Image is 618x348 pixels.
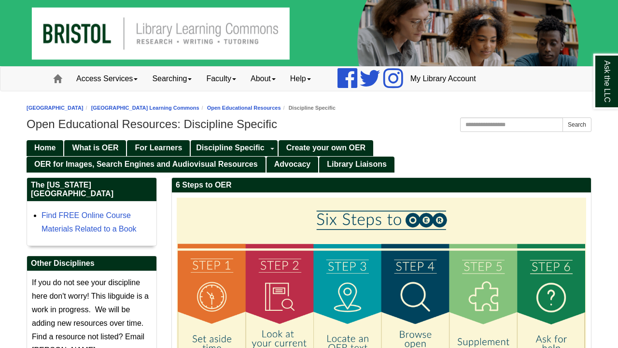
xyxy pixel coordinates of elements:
[127,140,190,156] a: For Learners
[172,178,591,193] h2: 6 Steps to OER
[135,144,182,152] span: For Learners
[327,160,387,168] span: Library Liaisons
[91,105,199,111] a: [GEOGRAPHIC_DATA] Learning Commons
[279,140,373,156] a: Create your own OER
[42,211,137,233] a: Find FREE Online Course Materials Related to a Book
[562,117,591,132] button: Search
[72,144,118,152] span: What is OER
[27,103,591,113] nav: breadcrumb
[27,178,156,202] h2: The [US_STATE][GEOGRAPHIC_DATA]
[196,144,264,152] span: Discipline Specific
[283,67,318,91] a: Help
[27,105,84,111] a: [GEOGRAPHIC_DATA]
[27,256,156,271] h2: Other Disciplines
[243,67,283,91] a: About
[191,140,267,156] a: Discipline Specific
[274,160,311,168] span: Advocacy
[34,160,258,168] span: OER for Images, Search Engines and Audiovisual Resources
[27,140,63,156] a: Home
[27,157,266,173] a: OER for Images, Search Engines and Audiovisual Resources
[207,105,281,111] a: Open Educational Resources
[281,103,336,113] li: Discipline Specific
[286,144,365,152] span: Create your own OER
[319,157,394,173] a: Library Liaisons
[27,139,591,172] div: Guide Pages
[34,144,56,152] span: Home
[27,117,591,131] h1: Open Educational Resources: Discipline Specific
[267,157,319,173] a: Advocacy
[145,67,199,91] a: Searching
[64,140,126,156] a: What is OER
[403,67,483,91] a: My Library Account
[69,67,145,91] a: Access Services
[199,67,243,91] a: Faculty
